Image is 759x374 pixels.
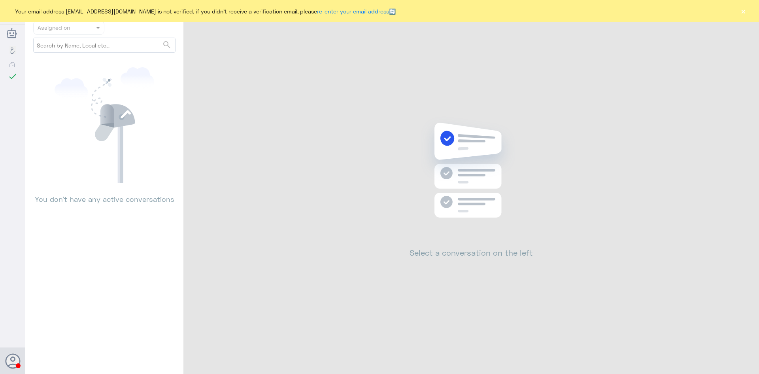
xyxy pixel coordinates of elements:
[5,353,20,368] button: Avatar
[317,8,389,15] a: re-enter your email address
[15,7,396,15] span: Your email address [EMAIL_ADDRESS][DOMAIN_NAME] is not verified, if you didn't receive a verifica...
[8,72,17,81] i: check
[33,183,176,205] p: You don’t have any active conversations
[410,248,533,257] h2: Select a conversation on the left
[162,38,172,51] button: search
[162,40,172,49] span: search
[739,7,747,15] button: ×
[34,38,175,52] input: Search by Name, Local etc…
